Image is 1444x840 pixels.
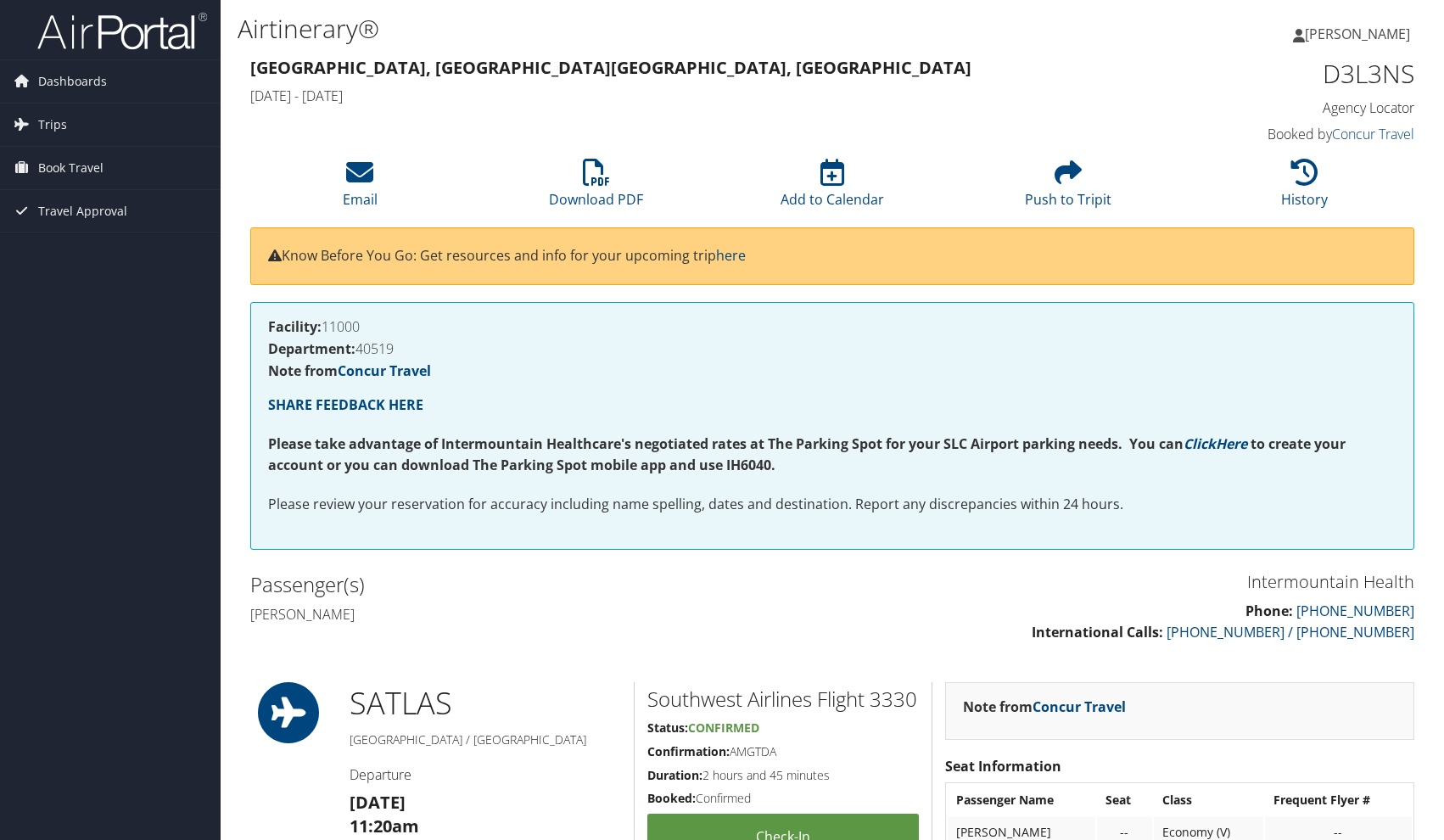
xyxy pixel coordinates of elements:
th: Frequent Flyer # [1265,785,1412,815]
a: Concur Travel [1332,125,1414,143]
th: Class [1154,785,1263,815]
strong: Status: [647,720,688,736]
span: Trips [38,104,67,146]
h4: [PERSON_NAME] [250,605,820,624]
a: Concur Travel [338,361,431,380]
strong: Facility: [268,317,322,336]
span: [PERSON_NAME] [1305,25,1410,43]
a: Email [343,168,378,209]
span: Confirmed [688,720,759,736]
a: here [716,246,746,265]
div: -- [1105,825,1144,840]
a: Click [1184,434,1216,453]
h3: Intermountain Health [845,570,1414,594]
h2: Southwest Airlines Flight 3330 [647,685,919,714]
a: Push to Tripit [1025,168,1111,209]
h4: Agency Locator [1143,98,1415,117]
h5: AMGTDA [647,743,919,760]
strong: 11:20am [350,815,419,837]
a: History [1281,168,1328,209]
a: Add to Calendar [781,168,884,209]
strong: Confirmation: [647,743,730,759]
th: Passenger Name [948,785,1095,815]
a: [PHONE_NUMBER] [1296,602,1414,620]
h4: 11000 [268,320,1396,333]
strong: [DATE] [350,791,406,814]
th: Seat [1097,785,1152,815]
h4: [DATE] - [DATE] [250,87,1117,105]
strong: Seat Information [945,757,1061,776]
a: SHARE FEEDBACK HERE [268,395,423,414]
strong: Phone: [1245,602,1293,620]
span: Travel Approval [38,190,127,232]
strong: [GEOGRAPHIC_DATA], [GEOGRAPHIC_DATA] [GEOGRAPHIC_DATA], [GEOGRAPHIC_DATA] [250,56,971,79]
h5: Confirmed [647,790,919,807]
strong: Booked: [647,790,696,806]
a: Here [1216,434,1247,453]
div: -- [1273,825,1403,840]
h4: Departure [350,765,622,784]
h4: 40519 [268,342,1396,356]
strong: Note from [963,697,1126,716]
h1: SAT LAS [350,682,622,725]
h1: D3L3NS [1143,56,1415,92]
h5: [GEOGRAPHIC_DATA] / [GEOGRAPHIC_DATA] [350,731,622,748]
strong: Department: [268,339,355,358]
a: [PERSON_NAME] [1293,8,1427,59]
strong: International Calls: [1032,623,1163,641]
h4: Booked by [1143,125,1415,143]
h5: 2 hours and 45 minutes [647,767,919,784]
a: Download PDF [549,168,643,209]
h1: Airtinerary® [238,11,1031,47]
a: Concur Travel [1033,697,1126,716]
strong: Duration: [647,767,702,783]
h2: Passenger(s) [250,570,820,599]
span: Book Travel [38,147,104,189]
p: Please review your reservation for accuracy including name spelling, dates and destination. Repor... [268,494,1396,516]
strong: Please take advantage of Intermountain Healthcare's negotiated rates at The Parking Spot for your... [268,434,1184,453]
strong: Note from [268,361,431,380]
img: airportal-logo.png [37,11,207,51]
a: [PHONE_NUMBER] / [PHONE_NUMBER] [1167,623,1414,641]
p: Know Before You Go: Get resources and info for your upcoming trip [268,245,1396,267]
span: Dashboards [38,60,107,103]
